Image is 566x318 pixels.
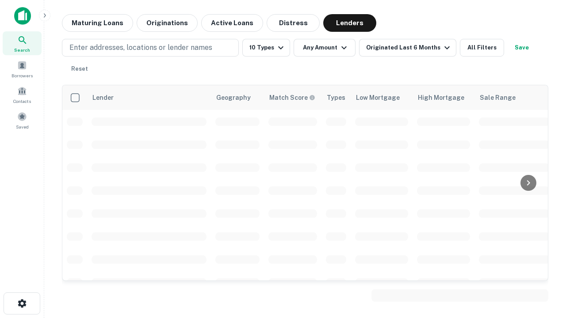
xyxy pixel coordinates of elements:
div: Low Mortgage [356,92,400,103]
div: Originated Last 6 Months [366,42,452,53]
button: Originated Last 6 Months [359,39,456,57]
span: Saved [16,123,29,130]
button: Maturing Loans [62,14,133,32]
th: Geography [211,85,264,110]
a: Search [3,31,42,55]
a: Borrowers [3,57,42,81]
span: Contacts [13,98,31,105]
th: Low Mortgage [351,85,413,110]
a: Saved [3,108,42,132]
img: capitalize-icon.png [14,7,31,25]
div: Lender [92,92,114,103]
div: Capitalize uses an advanced AI algorithm to match your search with the best lender. The match sco... [269,93,315,102]
div: Sale Range [480,92,516,103]
th: Types [321,85,351,110]
button: Distress [267,14,320,32]
div: Geography [216,92,251,103]
button: Enter addresses, locations or lender names [62,39,239,57]
button: Save your search to get updates of matches that match your search criteria. [508,39,536,57]
span: Search [14,46,30,53]
button: Any Amount [294,39,356,57]
span: Borrowers [11,72,33,79]
p: Enter addresses, locations or lender names [69,42,212,53]
h6: Match Score [269,93,314,102]
th: High Mortgage [413,85,474,110]
button: Active Loans [201,14,263,32]
th: Capitalize uses an advanced AI algorithm to match your search with the best lender. The match sco... [264,85,321,110]
iframe: Chat Widget [522,247,566,290]
div: Types [327,92,345,103]
button: 10 Types [242,39,290,57]
button: Reset [65,60,94,78]
th: Lender [87,85,211,110]
th: Sale Range [474,85,554,110]
button: Lenders [323,14,376,32]
a: Contacts [3,83,42,106]
div: High Mortgage [418,92,464,103]
button: All Filters [460,39,504,57]
button: Originations [137,14,198,32]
